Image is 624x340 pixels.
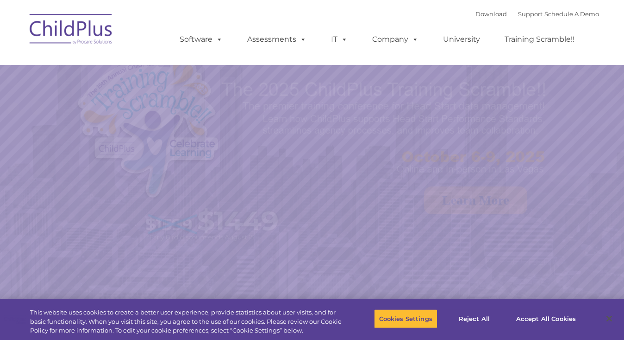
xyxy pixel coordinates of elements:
button: Close [599,308,619,329]
a: Software [170,30,232,49]
button: Accept All Cookies [511,309,581,328]
a: Assessments [238,30,316,49]
a: Company [363,30,428,49]
img: ChildPlus by Procare Solutions [25,7,118,54]
a: Support [518,10,543,18]
a: Schedule A Demo [544,10,599,18]
font: | [475,10,599,18]
button: Cookies Settings [374,309,437,328]
a: Learn More [424,186,527,214]
button: Reject All [445,309,503,328]
a: IT [322,30,357,49]
a: University [434,30,489,49]
a: Training Scramble!! [495,30,584,49]
div: This website uses cookies to create a better user experience, provide statistics about user visit... [30,308,343,335]
a: Download [475,10,507,18]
